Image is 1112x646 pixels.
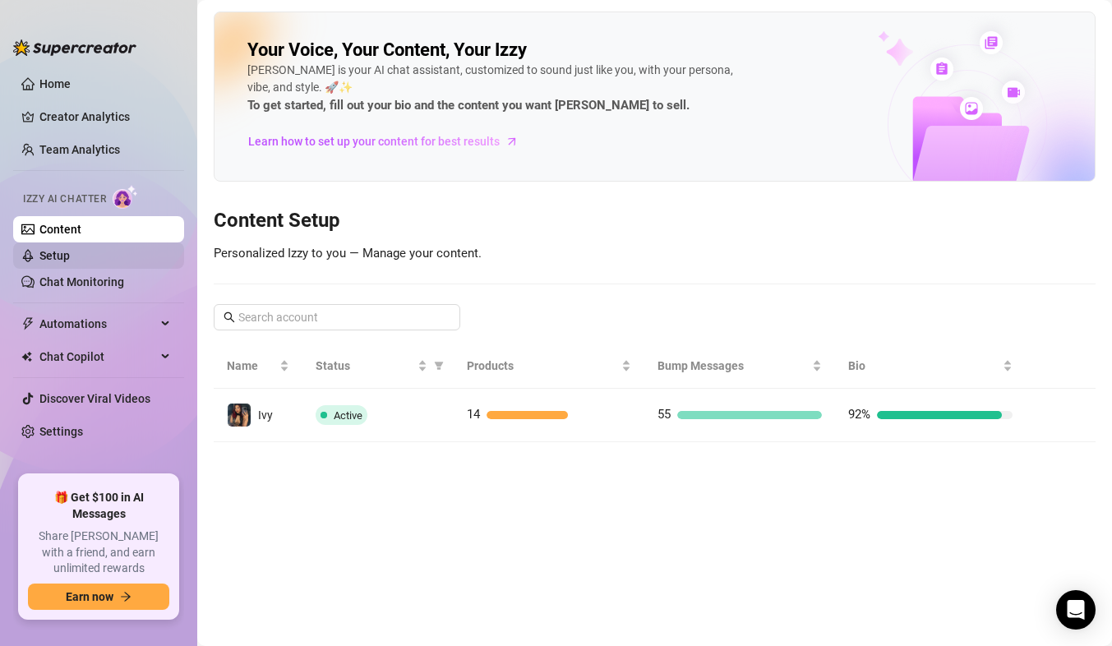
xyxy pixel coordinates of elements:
a: Chat Monitoring [39,275,124,288]
h2: Your Voice, Your Content, Your Izzy [247,39,527,62]
img: logo-BBDzfeDw.svg [13,39,136,56]
span: thunderbolt [21,317,35,330]
span: Status [316,357,414,375]
a: Discover Viral Videos [39,392,150,405]
input: Search account [238,308,437,326]
a: Settings [39,425,83,438]
span: 92% [848,407,870,422]
span: Learn how to set up your content for best results [248,132,500,150]
span: Earn now [66,590,113,603]
img: AI Chatter [113,185,138,209]
span: Share [PERSON_NAME] with a friend, and earn unlimited rewards [28,528,169,577]
a: Creator Analytics [39,104,171,130]
img: ai-chatter-content-library-cLFOSyPT.png [840,13,1095,181]
span: Ivy [258,408,273,422]
a: Learn how to set up your content for best results [247,128,531,155]
button: Earn nowarrow-right [28,584,169,610]
div: [PERSON_NAME] is your AI chat assistant, customized to sound just like you, with your persona, vi... [247,62,741,116]
div: Open Intercom Messenger [1056,590,1096,630]
span: 55 [658,407,671,422]
a: Home [39,77,71,90]
span: 14 [467,407,480,422]
span: filter [431,353,447,378]
th: Products [454,344,644,389]
span: arrow-right [504,133,520,150]
span: Products [467,357,618,375]
th: Status [302,344,454,389]
strong: To get started, fill out your bio and the content you want [PERSON_NAME] to sell. [247,98,690,113]
img: Chat Copilot [21,351,32,362]
span: arrow-right [120,591,132,602]
span: Active [334,409,362,422]
span: Bio [848,357,999,375]
span: search [224,311,235,323]
span: filter [434,361,444,371]
a: Content [39,223,81,236]
a: Setup [39,249,70,262]
th: Bio [835,344,1026,389]
h3: Content Setup [214,208,1096,234]
span: Personalized Izzy to you — Manage your content. [214,246,482,261]
span: Bump Messages [658,357,809,375]
span: Chat Copilot [39,344,156,370]
th: Bump Messages [644,344,835,389]
span: 🎁 Get $100 in AI Messages [28,490,169,522]
a: Team Analytics [39,143,120,156]
img: Ivy [228,404,251,427]
span: Automations [39,311,156,337]
th: Name [214,344,302,389]
span: Izzy AI Chatter [23,191,106,207]
span: Name [227,357,276,375]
